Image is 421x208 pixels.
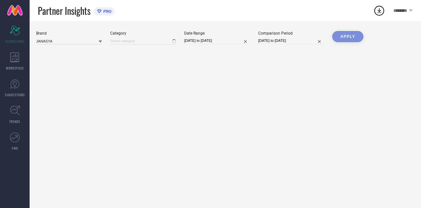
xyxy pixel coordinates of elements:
[5,39,25,44] span: SCORECARDS
[258,31,324,36] div: Comparison Period
[36,31,102,36] div: Brand
[12,146,18,151] span: FWD
[373,5,385,16] div: Open download list
[38,4,90,17] span: Partner Insights
[184,37,250,44] input: Select date range
[258,37,324,44] input: Select comparison period
[5,92,25,97] span: SUGGESTIONS
[102,9,111,14] span: PRO
[6,66,24,71] span: WORKSPACE
[184,31,250,36] div: Date Range
[9,119,20,124] span: TRENDS
[110,31,176,36] div: Category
